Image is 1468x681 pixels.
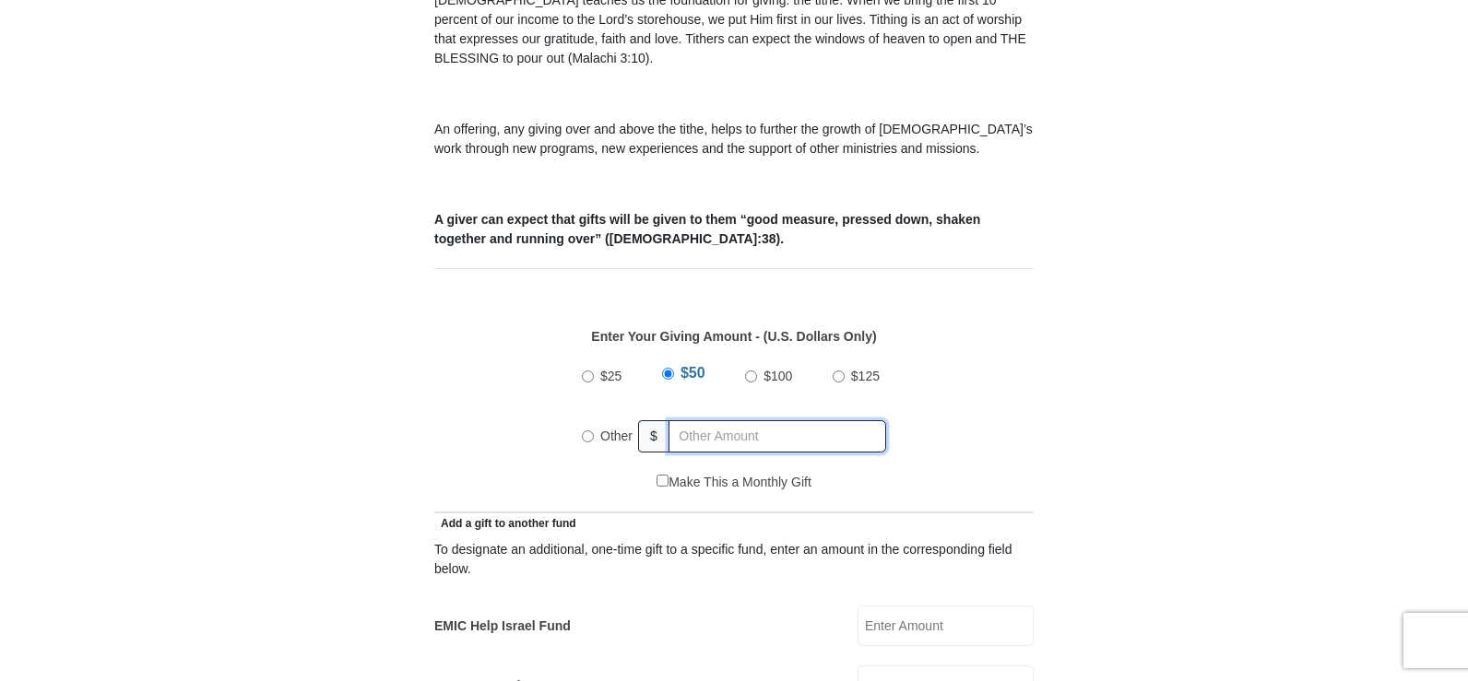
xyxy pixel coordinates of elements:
[600,369,622,383] span: $25
[669,420,886,452] input: Other Amount
[851,369,880,383] span: $125
[434,212,980,246] b: A giver can expect that gifts will be given to them “good measure, pressed down, shaken together ...
[591,329,876,344] strong: Enter Your Giving Amount - (U.S. Dollars Only)
[764,369,792,383] span: $100
[434,540,1034,579] div: To designate an additional, one-time gift to a specific fund, enter an amount in the correspondin...
[434,517,576,530] span: Add a gift to another fund
[638,420,669,452] span: $
[434,616,571,636] label: EMIC Help Israel Fund
[858,605,1034,646] input: Enter Amount
[657,475,669,487] input: Make This a Monthly Gift
[657,473,811,492] label: Make This a Monthly Gift
[434,120,1034,159] p: An offering, any giving over and above the tithe, helps to further the growth of [DEMOGRAPHIC_DAT...
[600,429,633,443] span: Other
[681,365,705,381] span: $50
